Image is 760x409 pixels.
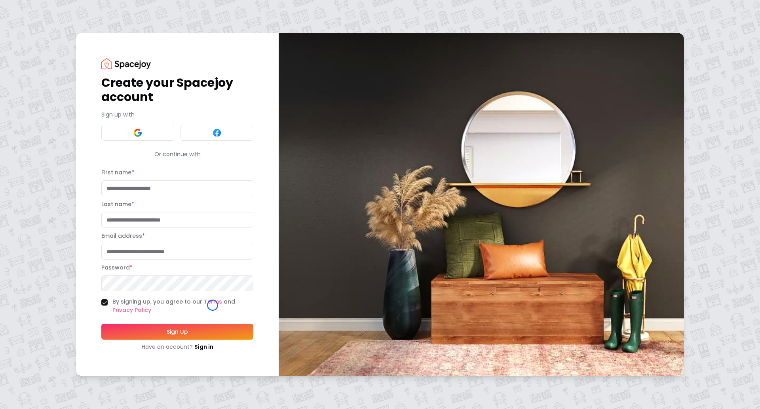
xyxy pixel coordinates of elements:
label: Email address [101,232,145,240]
img: banner [279,33,684,376]
a: Terms [204,298,222,306]
img: Spacejoy Logo [101,58,151,69]
label: Password [101,264,133,271]
p: Sign up with [101,111,253,118]
span: Or continue with [151,150,204,158]
div: Have an account? [101,343,253,351]
label: Last name [101,200,134,208]
a: Sign in [194,343,213,351]
img: Google signin [133,128,142,138]
label: By signing up, you agree to our and [112,298,253,314]
label: First name [101,168,134,176]
button: Sign Up [101,324,253,340]
img: Facebook signin [212,128,222,138]
a: Privacy Policy [112,306,151,314]
h1: Create your Spacejoy account [101,76,253,104]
